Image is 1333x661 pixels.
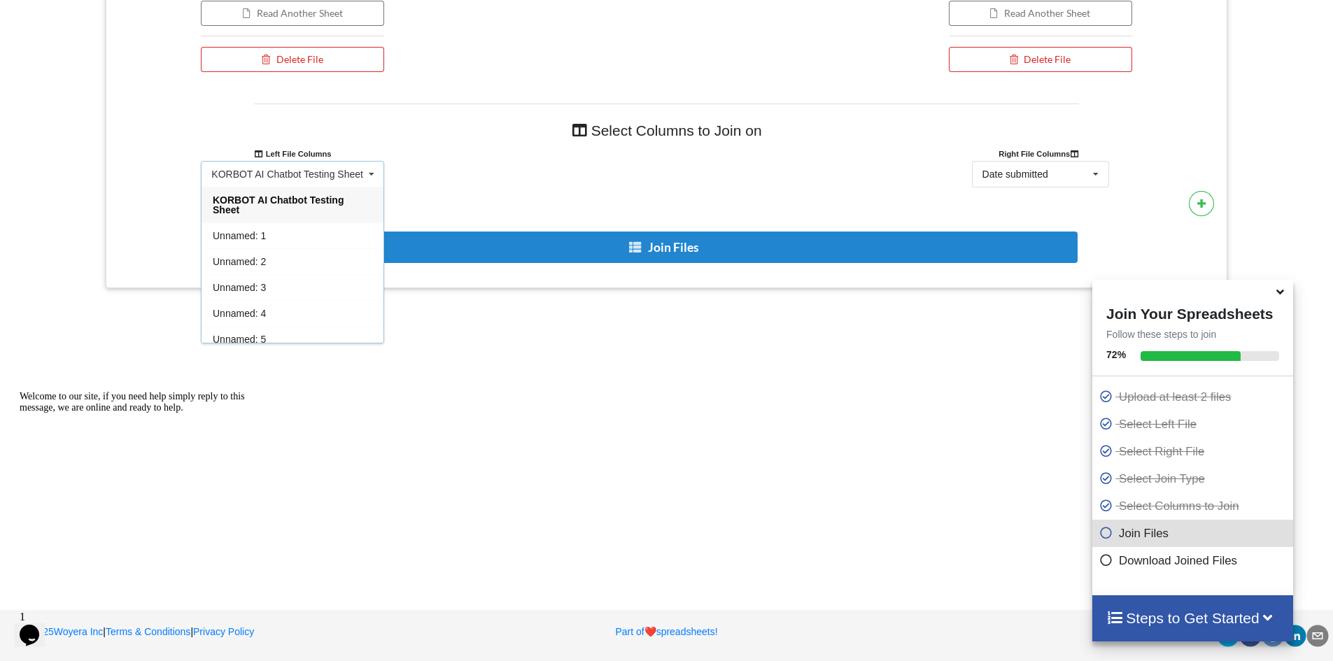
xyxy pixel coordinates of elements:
[1099,552,1290,569] p: Download Joined Files
[949,1,1132,26] button: Read Another Sheet
[1099,470,1290,488] p: Select Join Type
[615,626,717,637] a: Part ofheartspreadsheets!
[213,308,266,319] span: Unnamed: 4
[14,385,266,598] iframe: chat widget
[1099,525,1290,542] p: Join Files
[949,47,1132,72] button: Delete File
[6,6,258,28] div: Welcome to our site, if you need help simply reply to this message, we are online and ready to help.
[254,150,332,158] b: Left File Columns
[15,626,104,637] a: 2025Woyera Inc
[644,626,656,637] span: heart
[201,1,384,26] button: Read Another Sheet
[211,169,363,179] div: KORBOT AI Chatbot Testing Sheet
[1099,415,1290,433] p: Select Left File
[999,150,1082,158] b: Right File Columns
[193,626,254,637] a: Privacy Policy
[254,115,1079,146] h4: Select Columns to Join on
[982,169,1048,179] div: Date submitted
[213,334,266,345] span: Unnamed: 5
[6,6,231,27] span: Welcome to our site, if you need help simply reply to this message, we are online and ready to help.
[213,194,344,215] span: KORBOT AI Chatbot Testing Sheet
[106,626,190,637] a: Terms & Conditions
[201,47,384,72] button: Delete File
[14,605,59,647] iframe: chat widget
[1099,388,1290,406] p: Upload at least 2 files
[213,256,266,267] span: Unnamed: 2
[1106,609,1279,627] h4: Steps to Get Started
[1092,301,1293,322] h4: Join Your Spreadsheets
[1092,327,1293,341] p: Follow these steps to join
[1099,443,1290,460] p: Select Right File
[1106,349,1126,360] b: 72 %
[15,625,437,639] p: | |
[1099,497,1290,515] p: Select Columns to Join
[213,282,266,293] span: Unnamed: 3
[213,230,266,241] span: Unnamed: 1
[253,232,1078,263] button: Join Files
[1284,625,1306,647] div: linkedin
